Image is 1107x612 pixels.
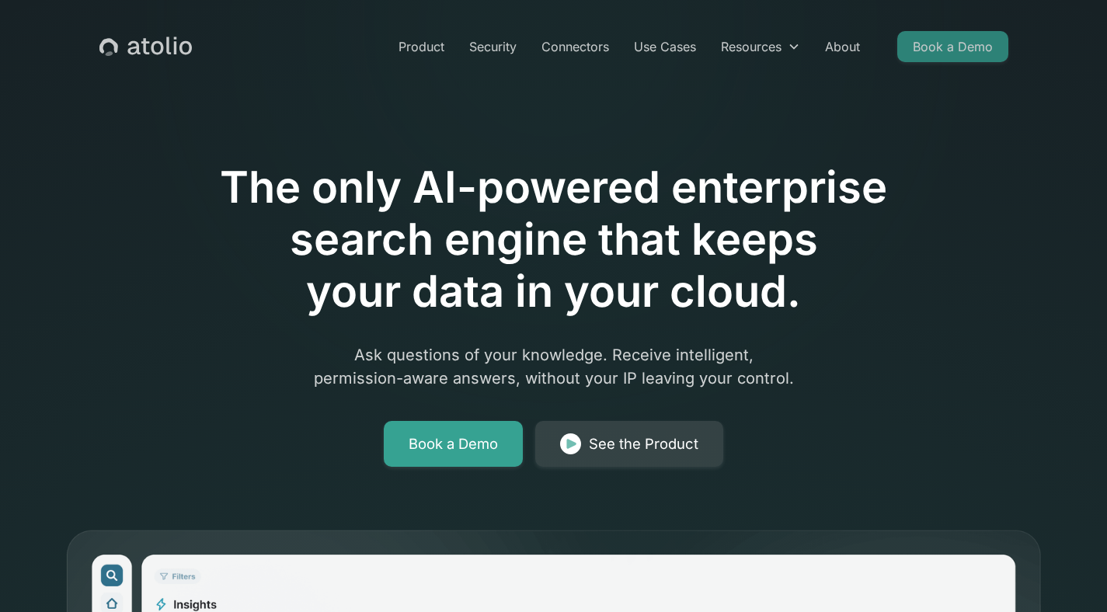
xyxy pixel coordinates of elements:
a: See the Product [535,421,723,468]
h1: The only AI-powered enterprise search engine that keeps your data in your cloud. [156,162,952,318]
a: Product [386,31,457,62]
a: home [99,37,192,57]
a: Security [457,31,529,62]
div: Resources [708,31,813,62]
p: Ask questions of your knowledge. Receive intelligent, permission-aware answers, without your IP l... [256,343,852,390]
a: About [813,31,872,62]
a: Use Cases [621,31,708,62]
a: Book a Demo [897,31,1008,62]
a: Book a Demo [384,421,523,468]
div: See the Product [589,433,698,455]
div: Resources [721,37,782,56]
a: Connectors [529,31,621,62]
